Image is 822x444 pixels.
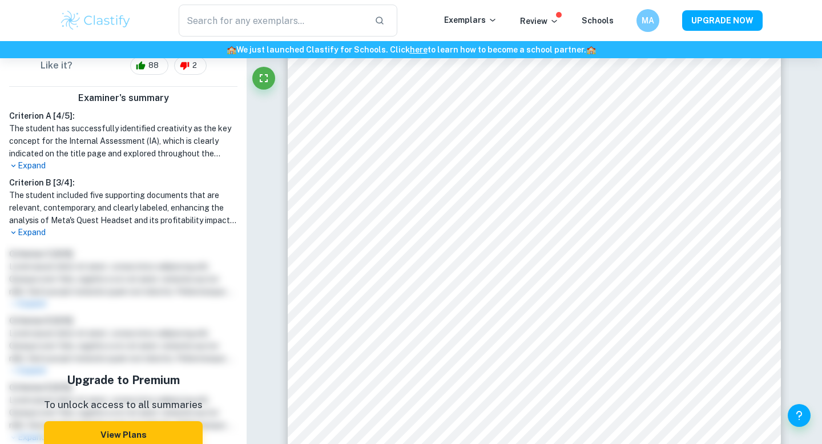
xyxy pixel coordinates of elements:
[5,91,242,105] h6: Examiner's summary
[520,15,559,27] p: Review
[227,45,236,54] span: 🏫
[186,60,203,71] span: 2
[9,227,237,239] p: Expand
[41,59,72,72] h6: Like it?
[44,398,203,413] p: To unlock access to all summaries
[9,176,237,189] h6: Criterion B [ 3 / 4 ]:
[142,60,165,71] span: 88
[44,372,203,389] h5: Upgrade to Premium
[9,160,237,172] p: Expand
[130,56,168,75] div: 88
[586,45,596,54] span: 🏫
[682,10,763,31] button: UPGRADE NOW
[582,16,614,25] a: Schools
[788,404,811,427] button: Help and Feedback
[410,45,428,54] a: here
[9,189,237,227] h1: The student included five supporting documents that are relevant, contemporary, and clearly label...
[636,9,659,32] button: MA
[59,9,132,32] img: Clastify logo
[2,43,820,56] h6: We just launched Clastify for Schools. Click to learn how to become a school partner.
[252,67,275,90] button: Fullscreen
[9,122,237,160] h1: The student has successfully identified creativity as the key concept for the Internal Assessment...
[642,14,655,27] h6: MA
[179,5,365,37] input: Search for any exemplars...
[444,14,497,26] p: Exemplars
[9,110,237,122] h6: Criterion A [ 4 / 5 ]:
[174,56,207,75] div: 2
